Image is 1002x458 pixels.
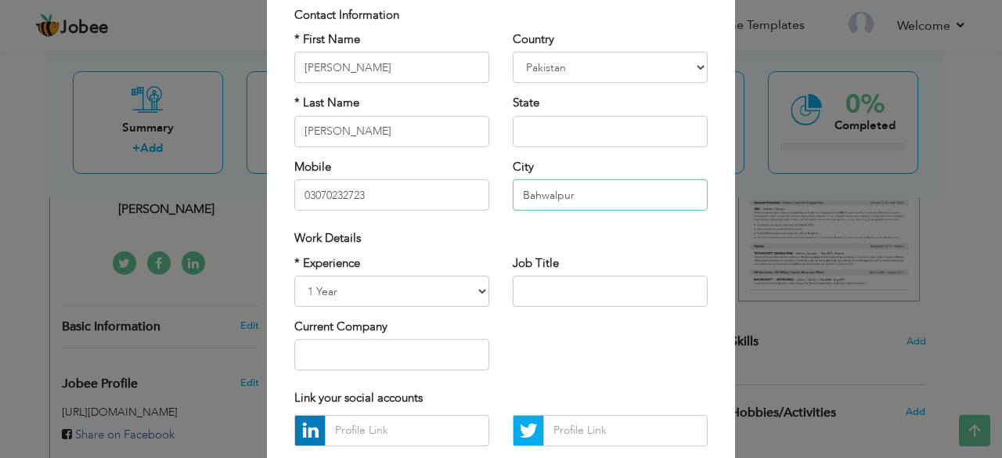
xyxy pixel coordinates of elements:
span: Contact Information [294,7,399,23]
label: City [513,159,534,175]
span: Work Details [294,230,361,246]
img: Twitter [514,416,543,445]
input: Profile Link [543,415,708,446]
img: linkedin [295,416,325,445]
label: State [513,95,539,111]
label: Country [513,31,554,48]
label: * Experience [294,255,360,272]
label: * Last Name [294,95,359,111]
span: Link your social accounts [294,390,423,406]
label: * First Name [294,31,360,48]
input: Profile Link [325,415,489,446]
label: Mobile [294,159,331,175]
label: Current Company [294,319,387,335]
label: Job Title [513,255,559,272]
